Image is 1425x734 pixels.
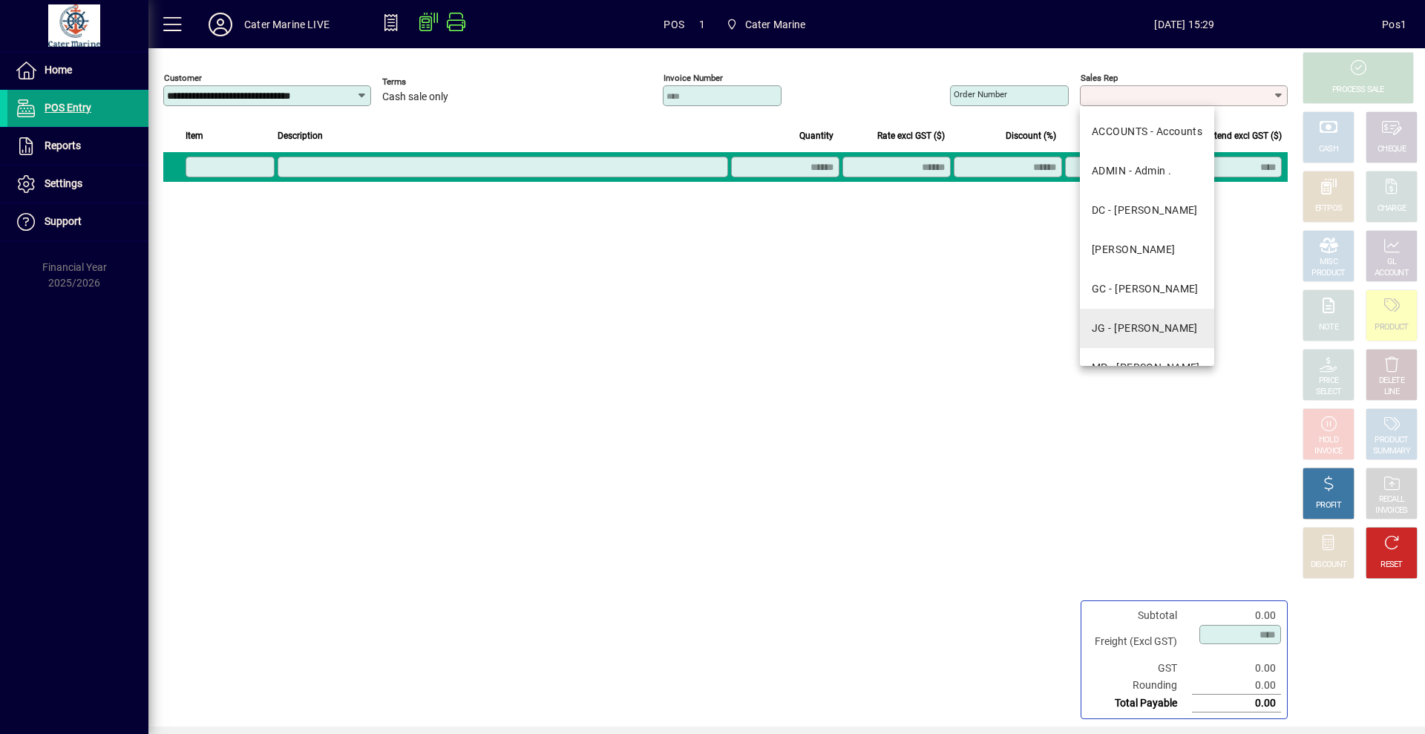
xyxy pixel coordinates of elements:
[699,13,705,36] span: 1
[1319,376,1339,387] div: PRICE
[745,13,806,36] span: Cater Marine
[1092,124,1202,140] div: ACCOUNTS - Accounts
[1092,321,1198,336] div: JG - [PERSON_NAME]
[1377,203,1406,214] div: CHARGE
[1377,144,1406,155] div: CHEQUE
[664,73,723,83] mat-label: Invoice number
[45,177,82,189] span: Settings
[1320,257,1337,268] div: MISC
[1205,128,1282,144] span: Extend excl GST ($)
[1319,144,1338,155] div: CASH
[1316,387,1342,398] div: SELECT
[45,140,81,151] span: Reports
[954,89,1007,99] mat-label: Order number
[1192,607,1281,624] td: 0.00
[197,11,244,38] button: Profile
[1387,257,1397,268] div: GL
[1092,203,1198,218] div: DC - [PERSON_NAME]
[45,215,82,227] span: Support
[1080,309,1214,348] mat-option: JG - John Giles
[1311,268,1345,279] div: PRODUCT
[7,52,148,89] a: Home
[1379,494,1405,505] div: RECALL
[186,128,203,144] span: Item
[1375,435,1408,446] div: PRODUCT
[1092,360,1200,376] div: MP - [PERSON_NAME]
[877,128,945,144] span: Rate excl GST ($)
[1080,151,1214,191] mat-option: ADMIN - Admin .
[1375,505,1407,517] div: INVOICES
[1332,85,1384,96] div: PROCESS SALE
[1080,191,1214,230] mat-option: DC - Dan Cleaver
[1080,230,1214,269] mat-option: DEB - Debbie McQuarters
[1319,322,1338,333] div: NOTE
[1092,242,1176,258] div: [PERSON_NAME]
[1375,322,1408,333] div: PRODUCT
[7,166,148,203] a: Settings
[7,203,148,240] a: Support
[1192,695,1281,712] td: 0.00
[1375,268,1409,279] div: ACCOUNT
[1080,112,1214,151] mat-option: ACCOUNTS - Accounts
[1315,203,1343,214] div: EFTPOS
[1380,560,1403,571] div: RESET
[1382,13,1406,36] div: Pos1
[1311,560,1346,571] div: DISCOUNT
[382,91,448,103] span: Cash sale only
[7,128,148,165] a: Reports
[1087,607,1192,624] td: Subtotal
[278,128,323,144] span: Description
[382,77,471,87] span: Terms
[45,102,91,114] span: POS Entry
[1080,269,1214,309] mat-option: GC - Gerard Cantin
[1316,500,1341,511] div: PROFIT
[1319,435,1338,446] div: HOLD
[1092,281,1199,297] div: GC - [PERSON_NAME]
[1379,376,1404,387] div: DELETE
[1192,677,1281,695] td: 0.00
[1192,660,1281,677] td: 0.00
[987,13,1383,36] span: [DATE] 15:29
[164,73,202,83] mat-label: Customer
[244,13,330,36] div: Cater Marine LIVE
[1087,660,1192,677] td: GST
[799,128,833,144] span: Quantity
[1087,695,1192,712] td: Total Payable
[45,64,72,76] span: Home
[1314,446,1342,457] div: INVOICE
[1087,624,1192,660] td: Freight (Excl GST)
[1080,348,1214,387] mat-option: MP - Margaret Pierce
[1384,387,1399,398] div: LINE
[1081,73,1118,83] mat-label: Sales rep
[1006,128,1056,144] span: Discount (%)
[1092,163,1172,179] div: ADMIN - Admin .
[1373,446,1410,457] div: SUMMARY
[720,11,812,38] span: Cater Marine
[1087,677,1192,695] td: Rounding
[664,13,684,36] span: POS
